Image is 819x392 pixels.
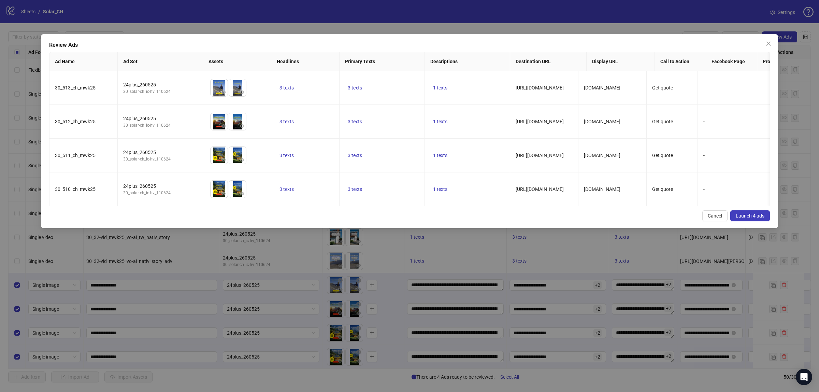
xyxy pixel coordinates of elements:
[652,119,673,124] span: Get quote
[229,181,246,198] img: Asset 2
[123,190,197,196] div: 30_solar-ch_ic-hv_110624
[219,122,228,130] button: Preview
[238,122,246,130] button: Preview
[55,85,96,90] span: 30_513_ch_mwk25
[238,190,246,198] button: Preview
[123,88,197,95] div: 30_solar-ch_ic-hv_110624
[652,153,673,158] span: Get quote
[584,119,620,124] span: [DOMAIN_NAME]
[703,185,743,193] div: -
[348,85,362,90] span: 3 texts
[708,213,722,219] span: Cancel
[430,151,450,159] button: 1 texts
[211,79,228,96] img: Asset 1
[703,118,743,125] div: -
[219,190,228,198] button: Preview
[277,185,297,193] button: 3 texts
[655,52,706,71] th: Call to Action
[703,84,743,92] div: -
[238,156,246,164] button: Preview
[211,113,228,130] img: Asset 1
[433,119,447,124] span: 1 texts
[277,151,297,159] button: 3 texts
[345,151,365,159] button: 3 texts
[584,186,620,192] span: [DOMAIN_NAME]
[211,181,228,198] img: Asset 1
[118,52,203,71] th: Ad Set
[55,119,96,124] span: 30_512_ch_mwk25
[736,213,764,219] span: Launch 4 ads
[516,186,564,192] span: [URL][DOMAIN_NAME]
[430,84,450,92] button: 1 texts
[277,84,297,92] button: 3 texts
[652,186,673,192] span: Get quote
[123,149,197,156] div: 24plus_260525
[348,186,362,192] span: 3 texts
[516,153,564,158] span: [URL][DOMAIN_NAME]
[240,90,244,95] span: eye
[229,113,246,130] img: Asset 2
[238,88,246,96] button: Preview
[55,186,96,192] span: 30_510_ch_mwk25
[345,117,365,126] button: 3 texts
[345,185,365,193] button: 3 texts
[584,153,620,158] span: [DOMAIN_NAME]
[277,117,297,126] button: 3 texts
[587,52,655,71] th: Display URL
[430,117,450,126] button: 1 texts
[55,153,96,158] span: 30_511_ch_mwk25
[345,84,365,92] button: 3 texts
[763,38,774,49] button: Close
[240,191,244,196] span: eye
[203,52,271,71] th: Assets
[279,153,294,158] span: 3 texts
[219,156,228,164] button: Preview
[240,124,244,128] span: eye
[279,85,294,90] span: 3 texts
[49,52,118,71] th: Ad Name
[221,157,226,162] span: eye
[510,52,587,71] th: Destination URL
[652,85,673,90] span: Get quote
[229,79,246,96] img: Asset 2
[730,210,770,221] button: Launch 4 ads
[348,153,362,158] span: 3 texts
[340,52,425,71] th: Primary Texts
[433,85,447,90] span: 1 texts
[433,186,447,192] span: 1 texts
[240,157,244,162] span: eye
[221,191,226,196] span: eye
[516,119,564,124] span: [URL][DOMAIN_NAME]
[796,369,812,385] div: Open Intercom Messenger
[706,52,757,71] th: Facebook Page
[229,147,246,164] img: Asset 2
[433,153,447,158] span: 1 texts
[219,88,228,96] button: Preview
[123,81,197,88] div: 24plus_260525
[123,182,197,190] div: 24plus_260525
[271,52,340,71] th: Headlines
[211,147,228,164] img: Asset 1
[703,152,743,159] div: -
[123,156,197,163] div: 30_solar-ch_ic-hv_110624
[516,85,564,90] span: [URL][DOMAIN_NAME]
[123,122,197,129] div: 30_solar-ch_ic-hv_110624
[702,210,728,221] button: Cancel
[584,85,620,90] span: [DOMAIN_NAME]
[221,124,226,128] span: eye
[279,119,294,124] span: 3 texts
[348,119,362,124] span: 3 texts
[123,115,197,122] div: 24plus_260525
[221,90,226,95] span: eye
[49,41,770,49] div: Review Ads
[425,52,510,71] th: Descriptions
[766,41,771,46] span: close
[430,185,450,193] button: 1 texts
[279,186,294,192] span: 3 texts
